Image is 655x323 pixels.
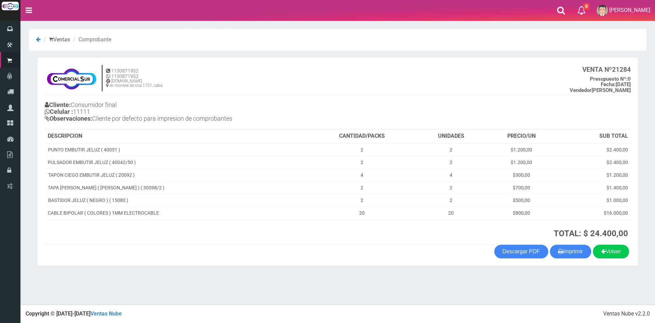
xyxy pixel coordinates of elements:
b: [PERSON_NAME] [570,87,631,93]
td: $2.400,00 [557,156,631,169]
td: $16.000,00 [557,206,631,219]
b: 0 [590,76,631,82]
strong: Copyright © [DATE]-[DATE] [26,310,122,317]
td: 20 [417,206,485,219]
b: [DATE] [601,81,631,88]
td: 2 [307,156,417,169]
td: 20 [307,206,417,219]
b: 21284 [582,66,631,73]
td: $2.400,00 [557,143,631,156]
td: $1.000,00 [557,194,631,206]
td: $1.200,00 [485,143,557,156]
strong: TOTAL: $ 24.400,00 [554,229,628,238]
td: TAPA [PERSON_NAME] ( [PERSON_NAME] ) ( 30098/2 ) [45,181,307,194]
strong: Presupuesto Nº: [590,76,628,82]
th: DESCRIPCION [45,130,307,143]
td: 2 [307,194,417,206]
td: 2 [417,143,485,156]
td: $1.200,00 [485,156,557,169]
li: Comprobante [71,36,111,44]
h4: Consumidor final 11111 Cliente por defecto para impresion de comprobantes [45,100,338,125]
td: $1.400,00 [557,181,631,194]
td: 2 [307,143,417,156]
th: CANTIDAD/PACKS [307,130,417,143]
a: Volver [593,245,629,258]
td: TAPON CIEGO EMBUTIR JELUZ ( 20092 ) [45,169,307,181]
h5: 1130871952 1130871952 [106,68,162,79]
a: Descargar PDF [494,245,548,258]
td: 2 [417,194,485,206]
td: $1.200,00 [557,169,631,181]
img: Logo grande [2,2,19,10]
li: Ventas [42,36,70,44]
strong: VENTA Nº [582,66,612,73]
b: Observaciones: [45,115,92,122]
td: PULSADOR EMBUTIR JELUZ ( 40042/50 ) [45,156,307,169]
h6: [DOMAIN_NAME] av montes de oca 1721, caba [106,79,162,88]
img: f695dc5f3a855ddc19300c990e0c55a2.jpg [45,65,98,92]
td: $500,00 [485,194,557,206]
td: $700,00 [485,181,557,194]
th: UNIDADES [417,130,485,143]
strong: Vendedor [570,87,592,93]
td: CABLE BIPOLAR ( COLORES ) 1MM ELECTROCABLE [45,206,307,219]
img: User Image [597,5,608,16]
td: 2 [307,181,417,194]
b: Cliente: [45,101,71,108]
td: BASTIDOR JELUZ ( NEGRO ) ( 15080 ) [45,194,307,206]
th: SUB TOTAL [557,130,631,143]
td: 4 [307,169,417,181]
button: Imprimir [550,245,591,258]
div: Ventas Nube v2.2.0 [603,310,650,318]
strong: Fecha: [601,81,616,88]
td: 2 [417,181,485,194]
td: $300,00 [485,169,557,181]
th: PRECIO/UN [485,130,557,143]
span: [PERSON_NAME] [609,7,650,13]
td: $800,00 [485,206,557,219]
b: Celular : [45,108,73,115]
td: PUNTO EMBUTIR JELUZ ( 40051 ) [45,143,307,156]
td: 4 [417,169,485,181]
a: Ventas Nube [90,310,122,317]
span: 6 [583,3,589,10]
td: 2 [417,156,485,169]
